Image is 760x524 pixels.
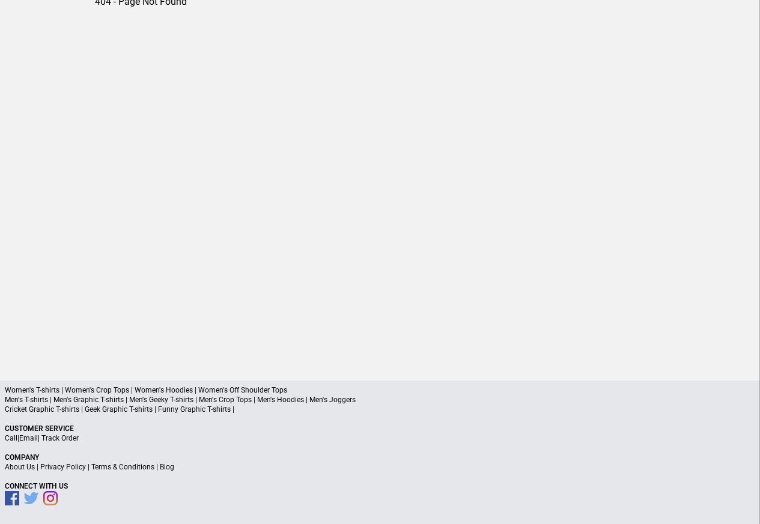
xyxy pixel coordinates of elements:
[5,433,755,443] p: | |
[5,434,17,442] a: Call
[19,434,38,442] a: Email
[40,463,86,471] a: Privacy Policy
[41,434,79,442] a: Track Order
[160,463,174,471] a: Blog
[5,463,35,471] a: About Us
[5,395,755,405] p: Men's T-shirts | Men's Graphic T-shirts | Men's Geeky T-shirts | Men's Crop Tops | Men's Hoodies ...
[91,463,154,471] a: Terms & Conditions
[5,385,755,395] p: Women's T-shirts | Women's Crop Tops | Women's Hoodies | Women's Off Shoulder Tops
[5,424,755,433] p: Customer Service
[5,405,755,414] p: Cricket Graphic T-shirts | Geek Graphic T-shirts | Funny Graphic T-shirts |
[5,481,755,491] p: Connect With Us
[5,453,755,462] p: Company
[5,462,755,472] p: | | |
